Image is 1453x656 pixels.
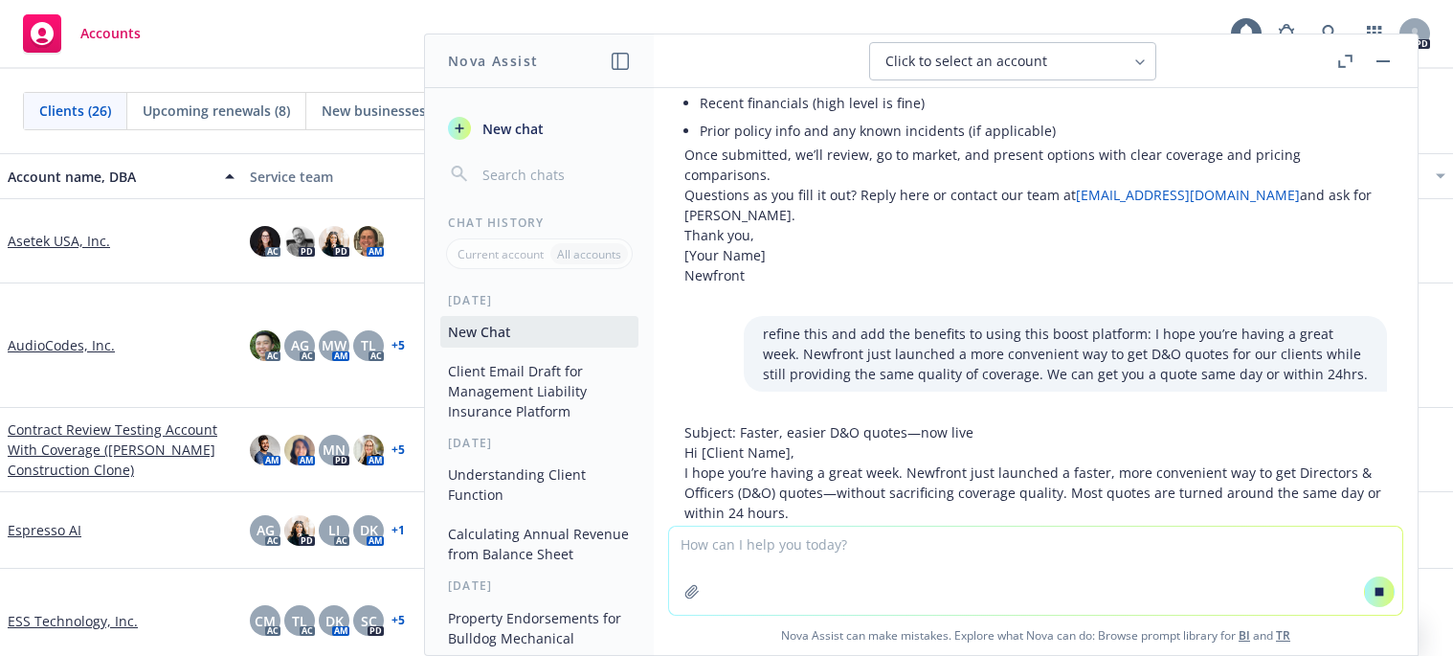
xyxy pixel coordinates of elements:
span: Nova Assist can make mistakes. Explore what Nova can do: Browse prompt library for and [661,616,1410,655]
p: Once submitted, we’ll review, go to market, and present options with clear coverage and pricing c... [684,145,1387,185]
button: New chat [440,111,638,146]
p: Subject: Faster, easier D&O quotes—now live [684,422,1387,442]
span: CM [255,611,276,631]
button: Understanding Client Function [440,459,638,510]
span: TL [361,335,376,355]
div: Chat History [425,215,654,231]
span: AG [257,520,275,540]
a: Report a Bug [1267,14,1306,53]
p: All accounts [557,246,621,262]
a: + 5 [391,615,405,626]
div: Service team [250,167,477,187]
div: [DATE] [425,292,654,308]
a: ESS Technology, Inc. [8,611,138,631]
img: photo [284,226,315,257]
a: Accounts [15,7,148,60]
p: Current account [458,246,544,262]
span: LI [328,520,340,540]
p: Thank you, [Your Name] Newfront [684,225,1387,285]
img: photo [319,226,349,257]
img: photo [250,435,280,465]
a: Contract Review Testing Account With Coverage ([PERSON_NAME] Construction Clone) [8,419,235,480]
button: Property Endorsements for Bulldog Mechanical [440,602,638,654]
span: MW [322,335,346,355]
p: I hope you’re having a great week. Newfront just launched a faster, more convenient way to get Di... [684,463,1387,523]
a: AudioCodes, Inc. [8,335,115,355]
a: BI [1239,627,1250,644]
span: MN [323,440,346,460]
span: Clients (26) [39,101,111,121]
span: DK [360,520,378,540]
img: photo [284,435,315,465]
p: Why use the Boost application: [684,523,1387,543]
button: Service team [242,153,484,199]
a: + 5 [391,444,405,456]
button: Click to select an account [869,42,1156,80]
a: Espresso AI [8,520,81,540]
a: Search [1311,14,1350,53]
span: New businesses (6) [322,101,445,121]
p: refine this and add the benefits to using this boost platform: I hope you’re having a great week.... [763,324,1368,384]
a: + 5 [391,340,405,351]
img: photo [250,226,280,257]
span: New chat [479,119,544,139]
img: photo [353,226,384,257]
div: [DATE] [425,577,654,594]
input: Search chats [479,161,631,188]
li: Prior policy info and any known incidents (if applicable) [700,117,1387,145]
li: Recent financials (high level is fine) [700,89,1387,117]
a: [EMAIL_ADDRESS][DOMAIN_NAME] [1076,186,1300,204]
img: photo [353,435,384,465]
span: SC [361,611,377,631]
p: Hi [Client Name], [684,442,1387,463]
img: photo [250,330,280,361]
a: Switch app [1355,14,1394,53]
button: Calculating Annual Revenue from Balance Sheet [440,518,638,570]
span: TL [292,611,307,631]
a: Asetek USA, Inc. [8,231,110,251]
button: Client Email Draft for Management Liability Insurance Platform [440,355,638,427]
a: + 1 [391,525,405,536]
p: Questions as you fill it out? Reply here or contact our team at and ask for [PERSON_NAME]. [684,185,1387,225]
button: New Chat [440,316,638,348]
span: Accounts [80,26,141,41]
a: TR [1276,627,1290,644]
h1: Nova Assist [448,51,538,71]
img: photo [284,515,315,546]
div: [DATE] [425,435,654,451]
span: Upcoming renewals (8) [143,101,290,121]
span: AG [291,335,309,355]
div: Account name, DBA [8,167,213,187]
span: DK [325,611,344,631]
span: Click to select an account [885,52,1047,71]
